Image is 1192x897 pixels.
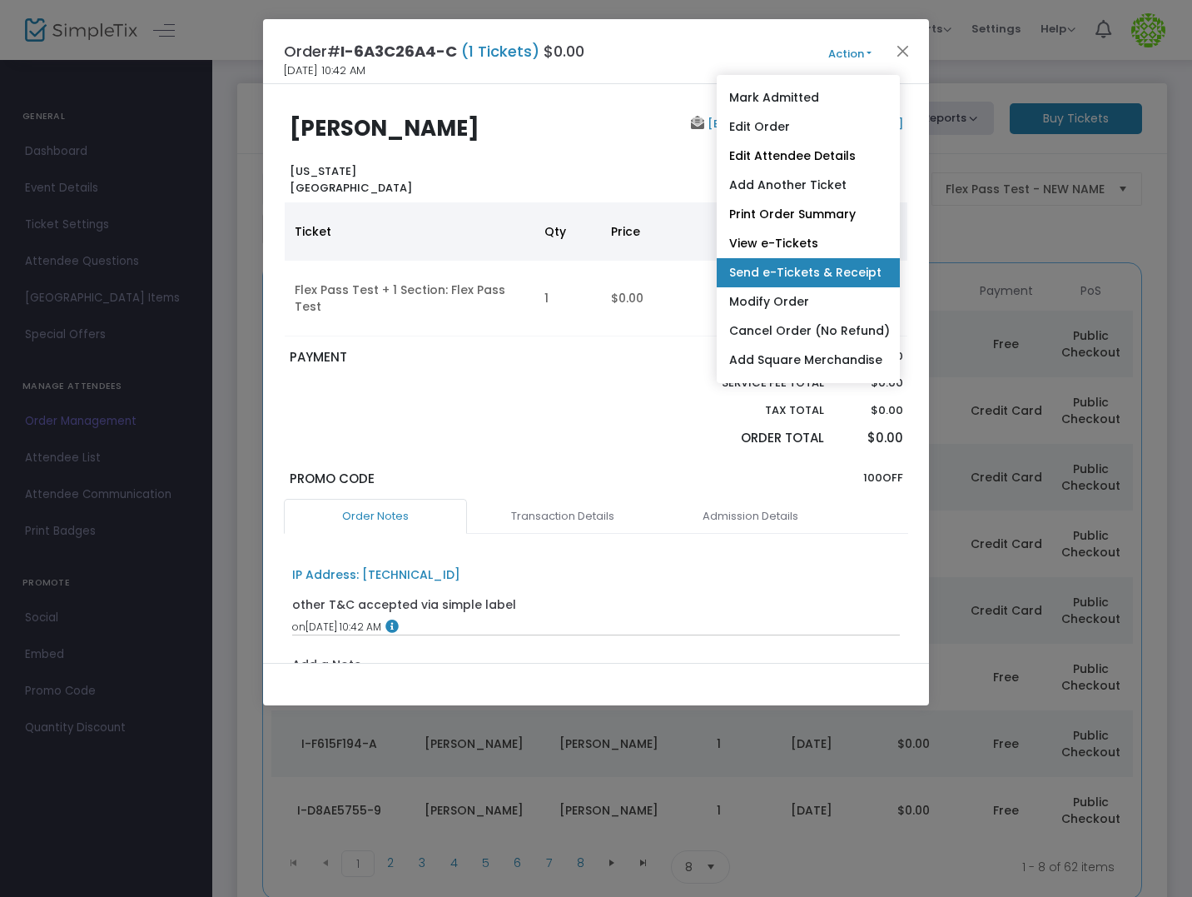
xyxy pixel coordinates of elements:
[292,620,901,635] div: [DATE] 10:42 AM
[717,171,900,200] a: Add Another Ticket
[840,429,902,448] p: $0.00
[717,229,900,258] a: View e-Tickets
[658,499,842,534] a: Admission Details
[285,202,534,261] th: Ticket
[892,40,914,62] button: Close
[596,470,911,500] div: 100OFF
[471,499,654,534] a: Transaction Details
[285,202,907,336] div: Data table
[683,375,824,391] p: Service Fee Total
[457,41,544,62] span: (1 Tickets)
[285,261,534,336] td: Flex Pass Test + 1 Section: Flex Pass Test
[683,402,824,419] p: Tax Total
[292,620,305,634] span: on
[290,113,479,143] b: [PERSON_NAME]
[840,402,902,419] p: $0.00
[284,40,584,62] h4: Order# $0.00
[717,316,900,346] a: Cancel Order (No Refund)
[717,112,900,142] a: Edit Order
[683,348,824,365] p: Sub total
[292,566,460,584] div: IP Address: [TECHNICAL_ID]
[290,470,589,489] p: Promo Code
[290,163,412,196] b: [US_STATE] [GEOGRAPHIC_DATA]
[601,202,759,261] th: Price
[340,41,457,62] span: I-6A3C26A4-C
[601,261,759,336] td: $0.00
[717,200,900,229] a: Print Order Summary
[717,287,900,316] a: Modify Order
[292,596,516,614] div: other T&C accepted via simple label
[717,346,900,375] a: Add Square Merchandise
[292,656,361,678] label: Add a Note
[284,62,365,79] span: [DATE] 10:42 AM
[683,429,824,448] p: Order Total
[717,142,900,171] a: Edit Attendee Details
[840,375,902,391] p: $0.00
[534,202,601,261] th: Qty
[800,45,900,63] button: Action
[717,83,900,112] a: Mark Admitted
[284,499,467,534] a: Order Notes
[534,261,601,336] td: 1
[717,258,900,287] a: Send e-Tickets & Receipt
[290,348,589,367] p: PAYMENT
